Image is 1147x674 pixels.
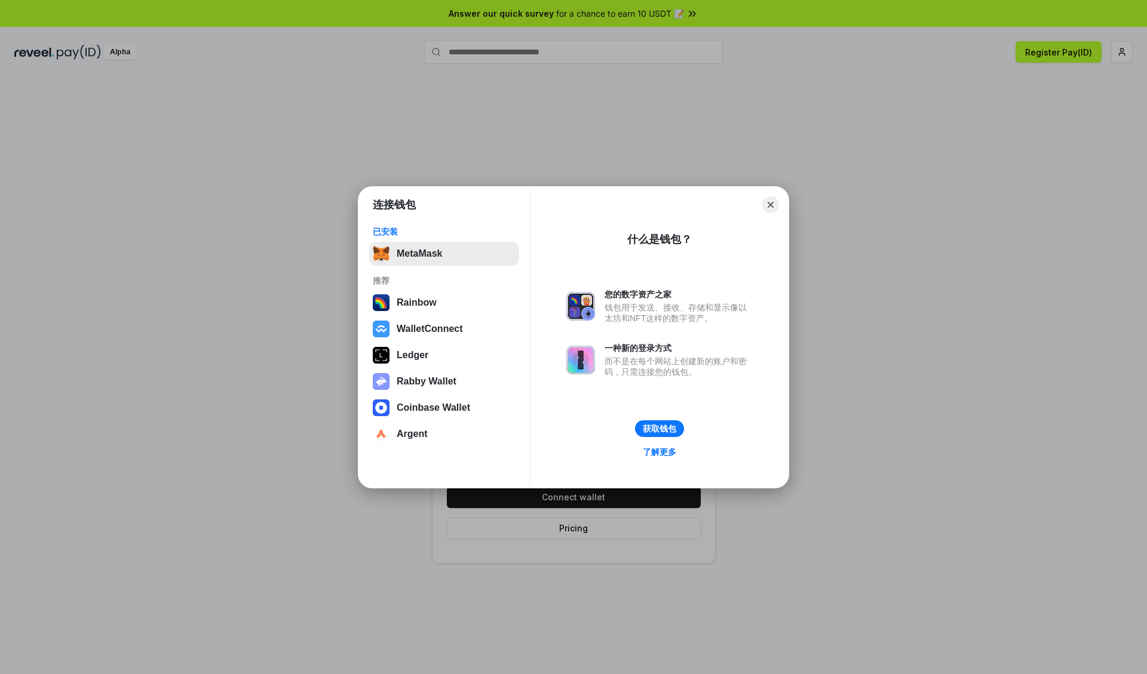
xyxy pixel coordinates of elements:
[397,350,428,361] div: Ledger
[605,289,753,300] div: 您的数字资产之家
[762,196,779,213] button: Close
[397,429,428,439] div: Argent
[373,399,390,416] img: svg+xml,%3Csvg%20width%3D%2228%22%20height%3D%2228%22%20viewBox%3D%220%200%2028%2028%22%20fill%3D...
[373,294,390,311] img: svg+xml,%3Csvg%20width%3D%22120%22%20height%3D%22120%22%20viewBox%3D%220%200%20120%20120%22%20fil...
[627,232,692,247] div: 什么是钱包？
[397,376,456,387] div: Rabby Wallet
[373,373,390,390] img: svg+xml,%3Csvg%20xmlns%3D%22http%3A%2F%2Fwww.w3.org%2F2000%2Fsvg%22%20fill%3D%22none%22%20viewBox...
[373,347,390,364] img: svg+xml,%3Csvg%20xmlns%3D%22http%3A%2F%2Fwww.w3.org%2F2000%2Fsvg%22%20width%3D%2228%22%20height%3...
[369,396,519,420] button: Coinbase Wallet
[605,343,753,353] div: 一种新的登录方式
[373,198,416,212] h1: 连接钱包
[369,291,519,315] button: Rainbow
[397,248,442,259] div: MetaMask
[643,423,676,434] div: 获取钱包
[373,275,516,286] div: 推荐
[369,343,519,367] button: Ledger
[369,422,519,446] button: Argent
[373,426,390,442] img: svg+xml,%3Csvg%20width%3D%2228%22%20height%3D%2228%22%20viewBox%3D%220%200%2028%2028%22%20fill%3D...
[566,292,595,321] img: svg+xml,%3Csvg%20xmlns%3D%22http%3A%2F%2Fwww.w3.org%2F2000%2Fsvg%22%20fill%3D%22none%22%20viewBox...
[369,370,519,393] button: Rabby Wallet
[397,324,463,334] div: WalletConnect
[373,321,390,337] img: svg+xml,%3Csvg%20width%3D%2228%22%20height%3D%2228%22%20viewBox%3D%220%200%2028%2028%22%20fill%3D...
[635,420,684,437] button: 获取钱包
[397,402,470,413] div: Coinbase Wallet
[636,444,683,460] a: 了解更多
[397,297,437,308] div: Rainbow
[369,242,519,266] button: MetaMask
[373,245,390,262] img: svg+xml,%3Csvg%20fill%3D%22none%22%20height%3D%2233%22%20viewBox%3D%220%200%2035%2033%22%20width%...
[369,317,519,341] button: WalletConnect
[643,447,676,457] div: 了解更多
[605,356,753,377] div: 而不是在每个网站上创建新的账户和密码，只需连接您的钱包。
[373,226,516,237] div: 已安装
[605,302,753,324] div: 钱包用于发送、接收、存储和显示像以太坊和NFT这样的数字资产。
[566,346,595,374] img: svg+xml,%3Csvg%20xmlns%3D%22http%3A%2F%2Fwww.w3.org%2F2000%2Fsvg%22%20fill%3D%22none%22%20viewBox...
